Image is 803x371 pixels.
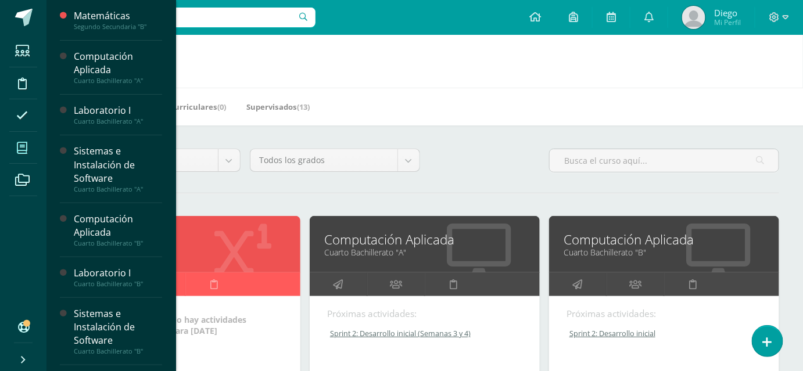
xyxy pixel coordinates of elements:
[74,266,162,280] div: Laboratorio I
[74,9,162,31] a: MatemáticasSegundo Secundaria "B"
[171,314,247,336] span: No hay actividades para [DATE]
[567,329,763,338] a: Sprint 2: Desarrollo inicial
[564,247,765,258] a: Cuarto Bachillerato "B"
[74,185,162,193] div: Cuarto Bachillerato "A"
[74,212,162,247] a: Computación AplicadaCuarto Bachillerato "B"
[550,149,779,172] input: Busca el curso aquí...
[135,98,226,116] a: Mis Extracurriculares(0)
[567,308,762,320] div: Próximas actividades:
[74,145,162,193] a: Sistemas e Instalación de SoftwareCuarto Bachillerato "A"
[682,6,705,29] img: e1ecaa63abbcd92f15e98e258f47b918.png
[74,104,162,125] a: Laboratorio ICuarto Bachillerato "A"
[85,247,286,258] a: Segundo Secundaria "B"
[246,98,310,116] a: Supervisados(13)
[714,17,741,27] span: Mi Perfil
[74,104,162,117] div: Laboratorio I
[74,239,162,247] div: Cuarto Bachillerato "B"
[74,50,162,77] div: Computación Aplicada
[324,247,525,258] a: Cuarto Bachillerato "A"
[327,329,524,338] a: Sprint 2: Desarrollo inicial (Semanas 3 y 4)
[327,308,522,320] div: Próximas actividades:
[74,307,162,347] div: Sistemas e Instalación de Software
[564,230,765,248] a: Computación Aplicada
[74,23,162,31] div: Segundo Secundaria "B"
[217,102,226,112] span: (0)
[74,347,162,355] div: Cuarto Bachillerato "B"
[324,230,525,248] a: Computación Aplicada
[74,280,162,288] div: Cuarto Bachillerato "B"
[714,7,741,19] span: Diego
[250,149,420,171] a: Todos los grados
[74,212,162,239] div: Computación Aplicada
[74,117,162,125] div: Cuarto Bachillerato "A"
[74,307,162,355] a: Sistemas e Instalación de SoftwareCuarto Bachillerato "B"
[74,145,162,185] div: Sistemas e Instalación de Software
[54,8,316,27] input: Busca un usuario...
[74,77,162,85] div: Cuarto Bachillerato "A"
[85,230,286,248] a: Matemáticas
[259,149,389,171] span: Todos los grados
[74,9,162,23] div: Matemáticas
[74,266,162,288] a: Laboratorio ICuarto Bachillerato "B"
[297,102,310,112] span: (13)
[74,50,162,85] a: Computación AplicadaCuarto Bachillerato "A"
